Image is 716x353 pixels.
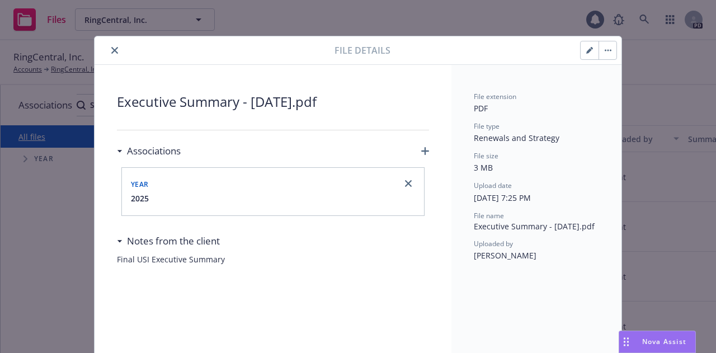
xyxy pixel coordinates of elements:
span: File type [474,121,500,131]
span: Year [131,180,148,189]
span: [DATE] 7:25 PM [474,192,531,203]
span: [PERSON_NAME] [474,250,536,261]
span: Uploaded by [474,239,513,248]
div: Associations [117,144,181,158]
span: Executive Summary - [DATE].pdf [117,92,429,112]
button: close [108,44,121,57]
div: Notes from the client [117,234,220,248]
span: File size [474,151,498,161]
h3: Notes from the client [127,234,220,248]
span: File name [474,211,504,220]
div: Drag to move [619,331,633,352]
a: close [402,177,415,190]
span: Upload date [474,181,512,190]
span: Final USI Executive Summary [117,253,429,265]
button: 2025 [131,192,149,204]
span: File details [335,44,390,57]
span: 3 MB [474,162,493,173]
span: PDF [474,103,488,114]
span: Renewals and Strategy [474,133,559,143]
span: Executive Summary - [DATE].pdf [474,220,599,232]
span: Nova Assist [642,337,686,346]
span: File extension [474,92,516,101]
button: Nova Assist [619,331,696,353]
h3: Associations [127,144,181,158]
